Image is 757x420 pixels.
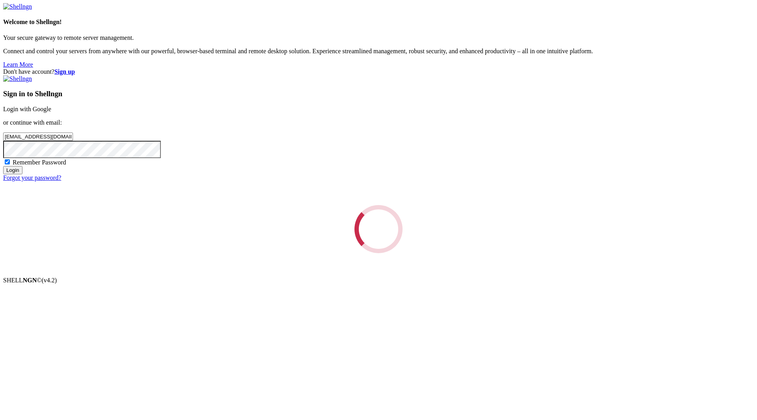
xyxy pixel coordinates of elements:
p: Your secure gateway to remote server management. [3,34,754,41]
h4: Welcome to Shellngn! [3,19,754,26]
a: Login with Google [3,106,51,112]
div: Loading... [347,198,410,261]
span: SHELL © [3,277,57,284]
div: Don't have account? [3,68,754,75]
p: or continue with email: [3,119,754,126]
a: Learn More [3,61,33,68]
img: Shellngn [3,75,32,82]
h3: Sign in to Shellngn [3,90,754,98]
input: Remember Password [5,159,10,164]
span: Remember Password [13,159,66,166]
p: Connect and control your servers from anywhere with our powerful, browser-based terminal and remo... [3,48,754,55]
input: Email address [3,133,73,141]
b: NGN [23,277,37,284]
span: 4.2.0 [42,277,57,284]
a: Sign up [54,68,75,75]
img: Shellngn [3,3,32,10]
a: Forgot your password? [3,174,61,181]
input: Login [3,166,22,174]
